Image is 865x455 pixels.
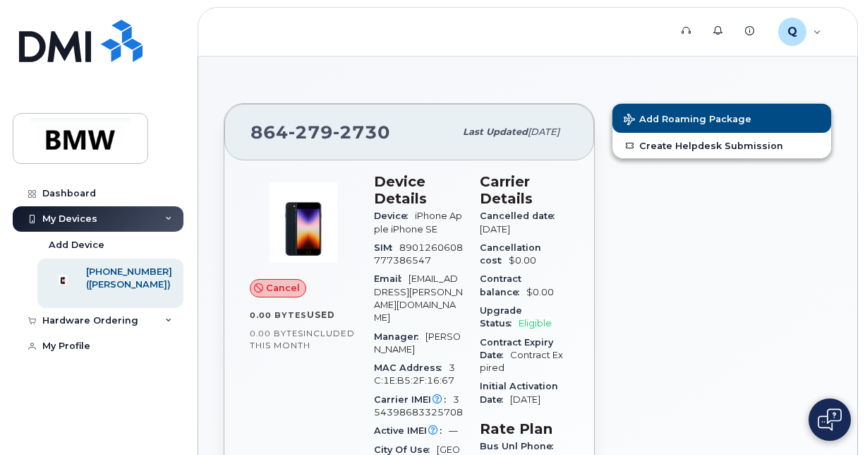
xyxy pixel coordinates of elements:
span: used [307,309,335,320]
span: $0.00 [509,255,536,266]
h3: Rate Plan [480,420,569,437]
span: Carrier IMEI [374,394,453,405]
span: 864 [250,122,390,143]
span: [PERSON_NAME] [374,331,461,355]
span: [DATE] [480,224,510,235]
span: 2730 [333,122,390,143]
span: 354398683325708 [374,394,463,418]
span: 279 [289,122,333,143]
span: [DATE] [528,126,559,137]
span: Contract Expired [480,350,563,373]
span: Add Roaming Package [624,114,751,127]
span: 0.00 Bytes [250,310,307,320]
span: Cancelled date [480,211,562,221]
a: Create Helpdesk Submission [612,133,831,158]
h3: Device Details [374,173,463,207]
span: iPhone Apple iPhone SE [374,211,462,234]
span: Last updated [463,126,528,137]
span: Device [374,211,415,221]
span: 0.00 Bytes [250,329,303,338]
button: Add Roaming Package [612,104,831,133]
span: Contract Expiry Date [480,337,553,360]
img: image20231002-3703462-10zne2t.jpeg [261,180,346,265]
span: Contract balance [480,273,526,297]
span: 8901260608777386547 [374,242,463,266]
span: Cancellation cost [480,242,541,266]
span: SIM [374,242,399,253]
span: Cancel [266,281,300,295]
span: Eligible [519,318,552,329]
span: Manager [374,331,425,342]
span: [DATE] [510,394,540,405]
span: Initial Activation Date [480,381,558,404]
span: — [449,425,458,436]
img: Open chat [818,408,842,431]
span: Active IMEI [374,425,449,436]
span: $0.00 [526,287,554,297]
span: City Of Use [374,444,437,455]
span: Email [374,273,409,284]
h3: Carrier Details [480,173,569,207]
span: Upgrade Status [480,305,522,329]
span: [EMAIL_ADDRESS][PERSON_NAME][DOMAIN_NAME] [374,273,463,323]
span: Bus Unl Phone [480,441,560,451]
span: MAC Address [374,362,449,373]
